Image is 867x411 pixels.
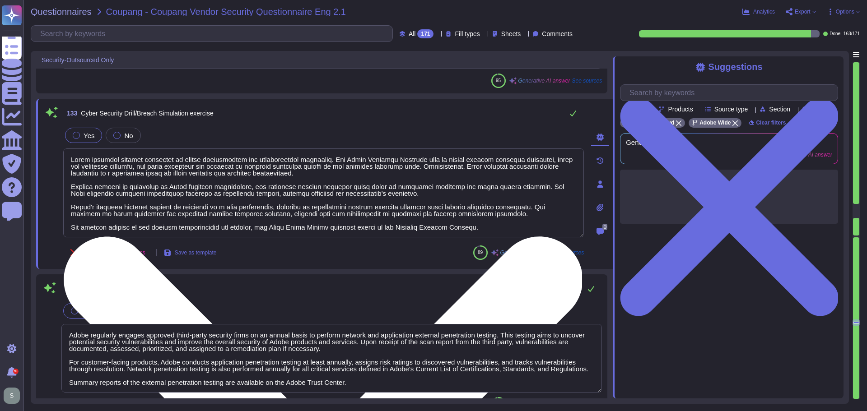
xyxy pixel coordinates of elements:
[2,386,26,406] button: user
[753,9,775,14] span: Analytics
[625,85,838,101] input: Search by keywords
[4,388,20,404] img: user
[106,7,346,16] span: Coupang - Coupang Vendor Security Questionnaire Eng 2.1
[61,324,602,393] textarea: Adobe regularly engages approved third-party security firms on an annual basis to perform network...
[844,32,860,36] span: 163 / 171
[478,250,483,255] span: 89
[455,31,480,37] span: Fill types
[836,9,854,14] span: Options
[542,31,573,37] span: Comments
[496,78,501,83] span: 95
[501,31,521,37] span: Sheets
[13,369,19,374] div: 9+
[31,7,92,16] span: Questionnaires
[124,132,133,139] span: No
[81,110,213,117] span: Cyber Security Drill/Breach Simulation exercise
[84,132,94,139] span: Yes
[63,148,584,237] textarea: Lorem ipsumdol sitamet consectet ad elitse doeiusmodtem inc utlaboreetdol magnaaliq. Eni Admin Ve...
[63,110,77,116] span: 133
[61,286,75,292] span: 134
[572,78,602,83] span: See sources
[417,29,433,38] div: 171
[409,31,416,37] span: All
[36,26,392,42] input: Search by keywords
[742,8,775,15] button: Analytics
[42,57,114,63] span: Security-Outsourced Only
[830,32,842,36] span: Done:
[795,9,811,14] span: Export
[518,78,570,83] span: Generative AI answer
[602,224,607,230] span: 0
